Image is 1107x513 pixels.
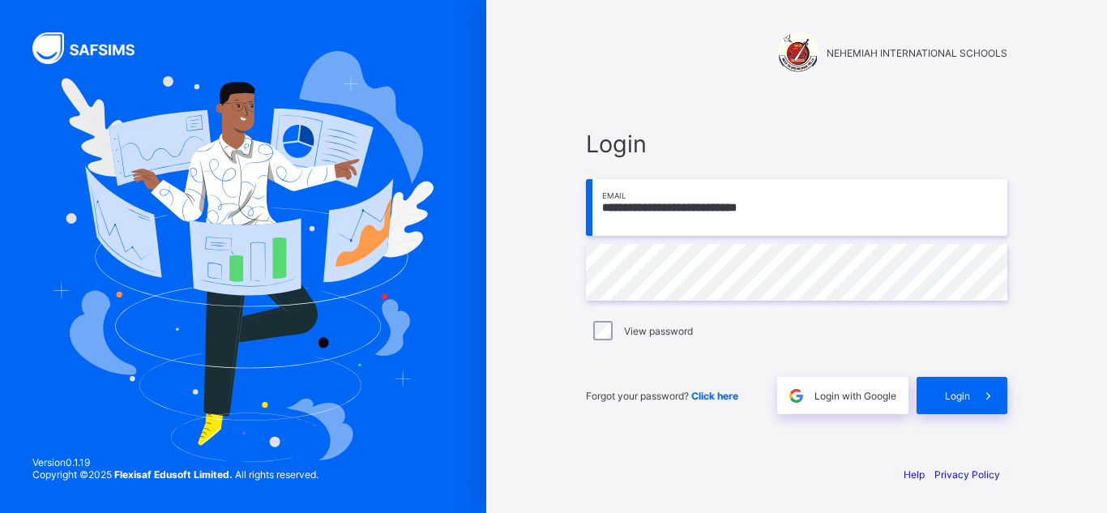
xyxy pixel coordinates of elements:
img: Hero Image [53,51,434,461]
strong: Flexisaf Edusoft Limited. [114,468,233,481]
a: Privacy Policy [934,468,1000,481]
span: Version 0.1.19 [32,456,318,468]
a: Help [904,468,925,481]
a: Click here [691,390,738,402]
span: Copyright © 2025 All rights reserved. [32,468,318,481]
span: Forgot your password? [586,390,738,402]
label: View password [624,325,693,337]
img: SAFSIMS Logo [32,32,154,64]
span: Login [586,130,1007,158]
span: NEHEMIAH INTERNATIONAL SCHOOLS [827,47,1007,59]
img: google.396cfc9801f0270233282035f929180a.svg [787,387,806,405]
span: Login [945,390,970,402]
span: Login with Google [814,390,896,402]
